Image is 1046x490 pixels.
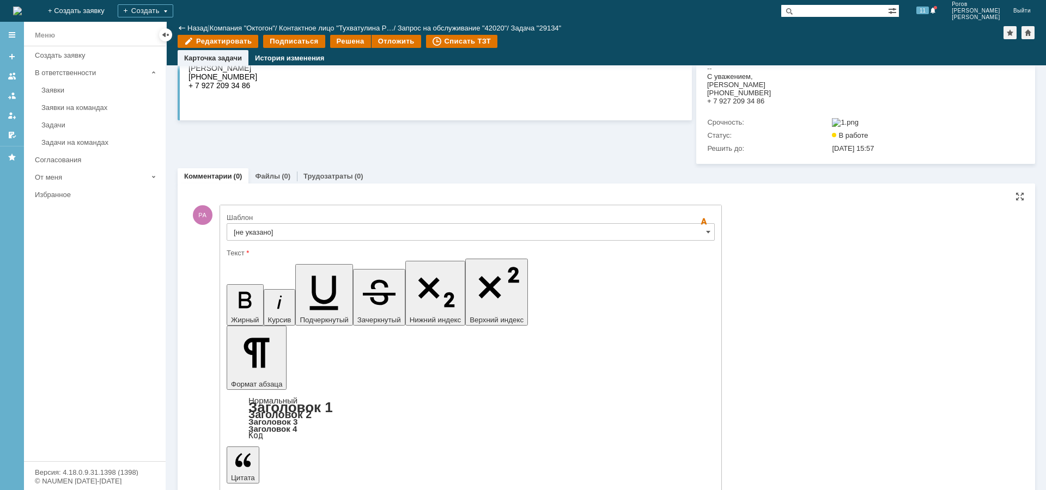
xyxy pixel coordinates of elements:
[248,431,263,440] a: Код
[295,264,352,326] button: Подчеркнутый
[184,172,232,180] a: Комментарии
[353,269,405,326] button: Зачеркнутый
[37,82,163,99] a: Заявки
[31,47,163,64] a: Создать заявку
[231,316,259,324] span: Жирный
[470,316,524,324] span: Верхний индекс
[248,408,312,420] a: Заголовок 2
[248,396,297,405] a: Нормальный
[511,24,562,32] div: Задача "29134"
[1004,26,1017,39] div: Добавить в избранное
[3,126,21,144] a: Мои согласования
[282,172,290,180] div: (0)
[35,156,159,164] div: Согласования
[1015,192,1024,201] div: На всю страницу
[1021,26,1035,39] div: Сделать домашней страницей
[208,23,209,32] div: |
[248,417,297,426] a: Заголовок 3
[35,29,55,42] div: Меню
[279,24,398,32] div: /
[398,24,511,32] div: /
[255,172,280,180] a: Файлы
[888,5,899,15] span: Расширенный поиск
[210,24,279,32] div: /
[248,424,297,433] a: Заголовок 4
[231,380,282,388] span: Формат абзаца
[268,316,291,324] span: Курсив
[832,118,859,127] img: 1.png
[35,69,147,77] div: В ответственности
[3,68,21,85] a: Заявки на командах
[187,24,208,32] a: Назад
[3,48,21,65] a: Создать заявку
[227,446,259,483] button: Цитата
[13,7,22,15] a: Перейти на домашнюю страницу
[3,87,21,105] a: Заявки в моей ответственности
[248,399,333,415] a: Заголовок 1
[357,316,401,324] span: Зачеркнутый
[35,477,155,485] div: © NAUMEN [DATE]-[DATE]
[41,103,159,112] div: Заявки на командах
[398,24,507,32] a: Запрос на обслуживание "42020"
[952,14,1000,21] span: [PERSON_NAME]
[227,249,713,256] div: Текст
[37,117,163,133] a: Задачи
[707,131,830,140] div: Статус:
[37,99,163,116] a: Заявки на командах
[227,214,713,221] div: Шаблон
[255,54,324,62] a: История изменения
[13,7,22,15] img: logo
[37,134,163,151] a: Задачи на командах
[405,261,466,326] button: Нижний индекс
[193,205,212,225] span: РА
[465,259,528,326] button: Верхний индекс
[184,54,242,62] a: Карточка задачи
[35,173,147,181] div: От меня
[279,24,393,32] a: Контактное лицо "Тухватулина Р…
[300,316,348,324] span: Подчеркнутый
[231,474,255,482] span: Цитата
[234,172,242,180] div: (0)
[41,138,159,146] div: Задачи на командах
[210,24,275,32] a: Компания "Октогон"
[35,51,159,59] div: Создать заявку
[159,28,172,41] div: Скрыть меню
[355,172,363,180] div: (0)
[35,191,147,199] div: Избранное
[952,8,1000,14] span: [PERSON_NAME]
[410,316,461,324] span: Нижний индекс
[832,144,874,152] span: [DATE] 15:57
[227,397,715,439] div: Формат абзаца
[952,1,1000,8] span: Рогов
[227,284,264,326] button: Жирный
[31,151,163,168] a: Согласования
[707,118,830,127] div: Срочность:
[916,7,929,14] span: 11
[303,172,353,180] a: Трудозатраты
[697,215,710,228] span: Скрыть панель инструментов
[227,326,287,390] button: Формат абзаца
[41,86,159,94] div: Заявки
[3,107,21,124] a: Мои заявки
[264,289,296,326] button: Курсив
[41,121,159,129] div: Задачи
[35,469,155,476] div: Версия: 4.18.0.9.31.1398 (1398)
[832,131,868,139] span: В работе
[118,4,173,17] div: Создать
[707,144,830,153] div: Решить до:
